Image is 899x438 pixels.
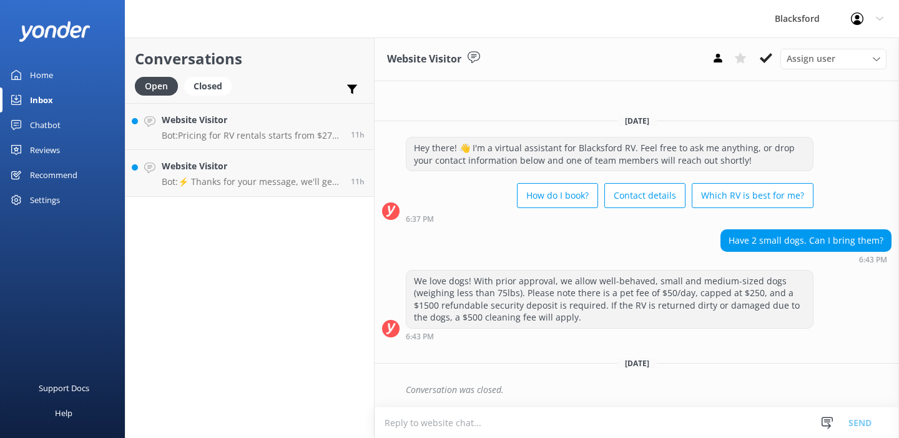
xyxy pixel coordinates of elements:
[406,271,813,328] div: We love dogs! With prior approval, we allow well-behaved, small and medium-sized dogs (weighing l...
[162,176,341,187] p: Bot: ⚡ Thanks for your message, we'll get back to you as soon as we can. You're also welcome to k...
[387,51,461,67] h3: Website Visitor
[351,176,365,187] span: Sep 08 2025 08:33pm (UTC -06:00) America/Chihuahua
[184,79,238,92] a: Closed
[406,332,813,341] div: Aug 19 2025 06:43pm (UTC -06:00) America/Chihuahua
[162,159,341,173] h4: Website Visitor
[351,129,365,140] span: Sep 08 2025 08:54pm (UTC -06:00) America/Chihuahua
[30,112,61,137] div: Chatbot
[617,358,657,369] span: [DATE]
[406,214,813,223] div: Aug 19 2025 06:37pm (UTC -06:00) America/Chihuahua
[184,77,232,96] div: Closed
[135,77,178,96] div: Open
[517,183,598,208] button: How do I book?
[162,113,341,127] h4: Website Visitor
[19,21,91,42] img: yonder-white-logo.png
[787,52,835,66] span: Assign user
[406,379,892,401] div: Conversation was closed.
[406,333,434,341] strong: 6:43 PM
[604,183,685,208] button: Contact details
[135,79,184,92] a: Open
[30,137,60,162] div: Reviews
[55,401,72,426] div: Help
[406,137,813,171] div: Hey there! 👋 I'm a virtual assistant for Blacksford RV. Feel free to ask me anything, or drop you...
[30,187,60,212] div: Settings
[125,103,374,150] a: Website VisitorBot:Pricing for RV rentals starts from $275 per day and varies based on location, ...
[162,130,341,141] p: Bot: Pricing for RV rentals starts from $275 per day and varies based on location, RV type, and t...
[30,62,53,87] div: Home
[692,183,813,208] button: Which RV is best for me?
[406,216,434,223] strong: 6:37 PM
[859,256,887,264] strong: 6:43 PM
[30,162,77,187] div: Recommend
[39,376,89,401] div: Support Docs
[721,230,891,251] div: Have 2 small dogs. Can I bring them?
[135,47,365,71] h2: Conversations
[780,49,887,69] div: Assign User
[30,87,53,112] div: Inbox
[382,379,892,401] div: 2025-08-20T15:22:10.693
[720,255,892,264] div: Aug 19 2025 06:43pm (UTC -06:00) America/Chihuahua
[125,150,374,197] a: Website VisitorBot:⚡ Thanks for your message, we'll get back to you as soon as we can. You're als...
[617,116,657,126] span: [DATE]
